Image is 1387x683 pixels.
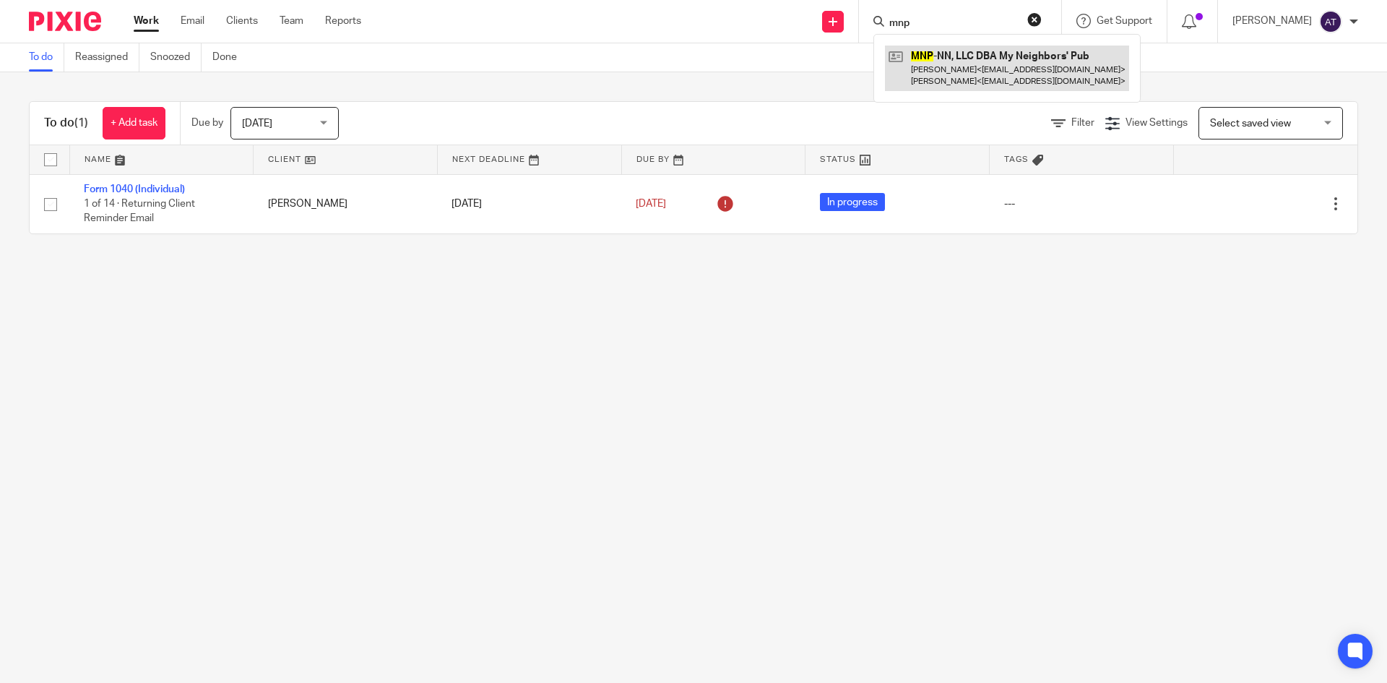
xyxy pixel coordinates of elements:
span: In progress [820,193,885,211]
a: To do [29,43,64,72]
a: Team [280,14,303,28]
div: --- [1004,197,1159,211]
img: svg%3E [1319,10,1342,33]
a: Reports [325,14,361,28]
p: Due by [191,116,223,130]
img: Pixie [29,12,101,31]
a: Clients [226,14,258,28]
span: 1 of 14 · Returning Client Reminder Email [84,199,195,224]
a: Work [134,14,159,28]
button: Clear [1027,12,1042,27]
a: Snoozed [150,43,202,72]
span: Select saved view [1210,119,1291,129]
td: [DATE] [437,174,621,233]
a: Email [181,14,204,28]
a: Form 1040 (Individual) [84,184,185,194]
a: Reassigned [75,43,139,72]
h1: To do [44,116,88,131]
span: Tags [1004,155,1029,163]
p: [PERSON_NAME] [1232,14,1312,28]
span: [DATE] [636,199,666,209]
span: (1) [74,117,88,129]
a: Done [212,43,248,72]
span: View Settings [1125,118,1188,128]
span: Filter [1071,118,1094,128]
span: Get Support [1097,16,1152,26]
td: [PERSON_NAME] [254,174,438,233]
span: [DATE] [242,119,272,129]
input: Search [888,17,1018,30]
a: + Add task [103,107,165,139]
